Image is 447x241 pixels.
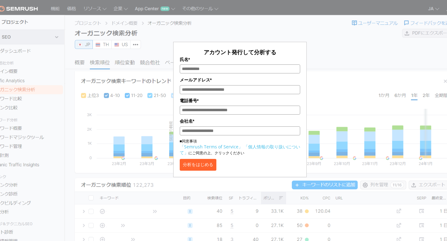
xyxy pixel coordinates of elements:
[180,159,216,171] button: 分析をはじめる
[180,144,300,156] a: 「個人情報の取り扱いについて」
[204,48,276,56] span: アカウント発行して分析する
[180,97,300,104] label: 電話番号*
[180,77,300,83] label: メールアドレス*
[180,144,243,150] a: 「Semrush Terms of Service」
[180,138,300,156] p: ■同意事項 にご同意の上、クリックください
